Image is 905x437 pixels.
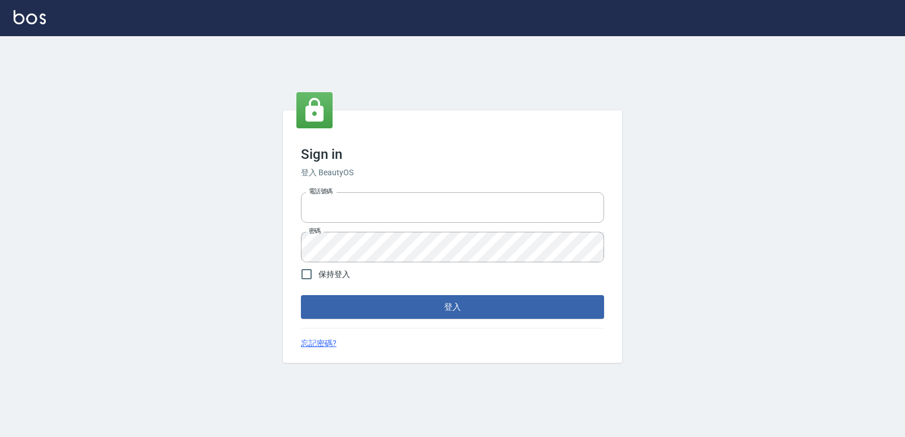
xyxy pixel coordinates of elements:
[301,338,337,349] a: 忘記密碼?
[301,295,604,319] button: 登入
[309,187,333,196] label: 電話號碼
[301,167,604,179] h6: 登入 BeautyOS
[309,227,321,235] label: 密碼
[301,146,604,162] h3: Sign in
[14,10,46,24] img: Logo
[318,269,350,280] span: 保持登入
